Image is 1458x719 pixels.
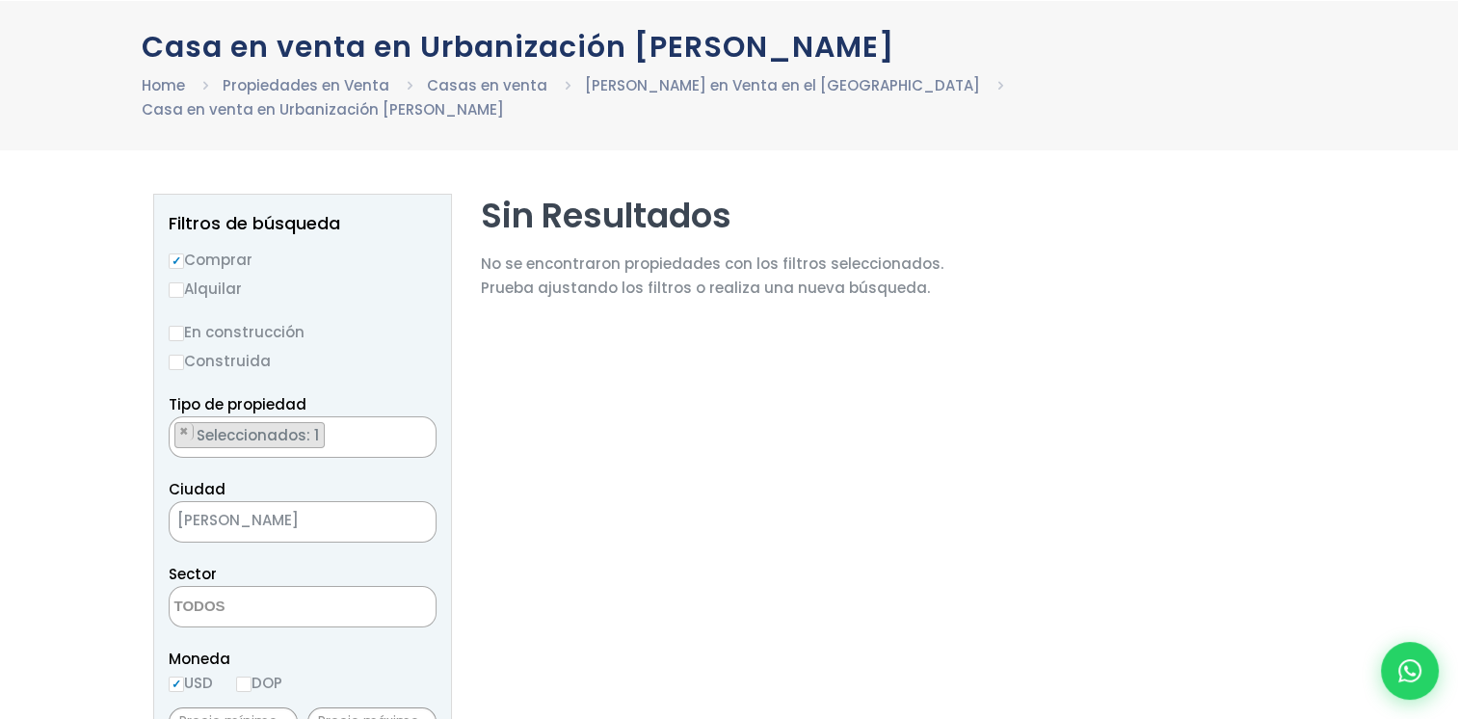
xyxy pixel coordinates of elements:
[142,75,185,95] a: Home
[169,564,217,584] span: Sector
[407,514,416,531] span: ×
[179,423,189,440] span: ×
[427,75,547,95] a: Casas en venta
[169,277,437,301] label: Alquilar
[174,422,325,448] li: CASA
[170,587,357,628] textarea: Search
[175,423,194,440] button: Remove item
[169,326,184,341] input: En construcción
[169,248,437,272] label: Comprar
[236,677,252,692] input: DOP
[169,355,184,370] input: Construida
[236,671,282,695] label: DOP
[169,253,184,269] input: Comprar
[481,252,943,300] p: No se encontraron propiedades con los filtros seleccionados. Prueba ajustando los filtros o reali...
[169,479,225,499] span: Ciudad
[169,671,213,695] label: USD
[169,282,184,298] input: Alquilar
[387,507,416,538] button: Remove all items
[585,75,980,95] a: [PERSON_NAME] en Venta en el [GEOGRAPHIC_DATA]
[169,677,184,692] input: USD
[481,194,943,237] h2: Sin Resultados
[169,394,306,414] span: Tipo de propiedad
[415,423,425,440] span: ×
[142,97,504,121] li: Casa en venta en Urbanización [PERSON_NAME]
[169,320,437,344] label: En construcción
[170,417,180,459] textarea: Search
[169,214,437,233] h2: Filtros de búsqueda
[169,349,437,373] label: Construida
[142,30,1317,64] h1: Casa en venta en Urbanización [PERSON_NAME]
[169,501,437,543] span: SANTO DOMINGO DE GUZMÁN
[223,75,389,95] a: Propiedades en Venta
[169,647,437,671] span: Moneda
[414,422,426,441] button: Remove all items
[195,425,324,445] span: Seleccionados: 1
[170,507,387,534] span: SANTO DOMINGO DE GUZMÁN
